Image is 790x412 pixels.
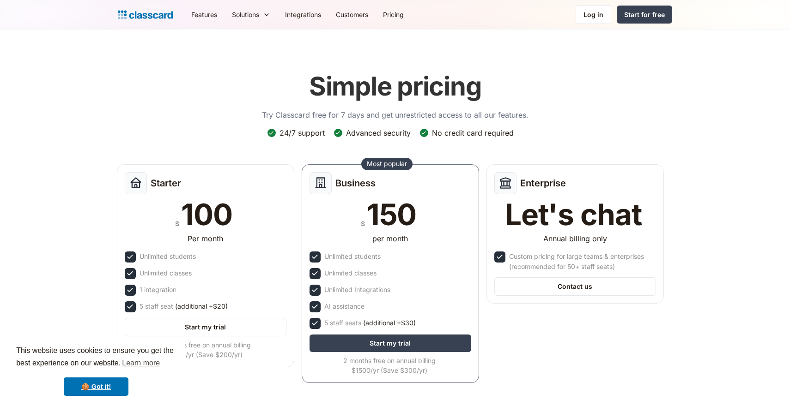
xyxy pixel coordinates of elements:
div: 2 months free on annual billing $1000/yr (Save $200/yr) [125,340,285,359]
div: Unlimited classes [140,268,192,278]
a: Pricing [376,4,411,25]
div: Solutions [232,10,259,19]
div: Solutions [225,4,278,25]
span: (additional +$20) [175,301,228,311]
a: Log in [576,5,611,24]
div: Unlimited students [324,251,381,262]
div: Advanced security [346,128,411,138]
a: dismiss cookie message [64,377,128,396]
a: Start my trial [310,334,471,352]
div: 150 [367,200,416,229]
div: Unlimited classes [324,268,377,278]
h2: Enterprise [520,178,566,189]
div: 100 [181,200,232,229]
a: Integrations [278,4,328,25]
div: Most popular [367,159,407,168]
div: Per month [188,233,223,244]
div: cookieconsent [7,336,185,405]
a: Start for free [617,6,672,24]
p: Try Classcard free for 7 days and get unrestricted access to all our features. [262,109,529,120]
a: Features [184,4,225,25]
a: Start my trial [125,318,286,336]
span: This website uses cookies to ensure you get the best experience on our website. [16,345,176,370]
a: Customers [328,4,376,25]
div: $ [361,218,365,229]
div: Annual billing only [543,233,607,244]
h1: Simple pricing [309,71,481,102]
div: $ [175,218,179,229]
div: AI assistance [324,301,365,311]
div: Unlimited students [140,251,196,262]
div: Let's chat [505,200,642,229]
div: 24/7 support [280,128,325,138]
h2: Starter [151,178,181,189]
div: No credit card required [432,128,514,138]
div: 2 months free on annual billing $1500/yr (Save $300/yr) [310,356,469,375]
a: learn more about cookies [121,356,161,370]
a: Contact us [494,277,656,296]
div: 5 staff seat [140,301,228,311]
div: Log in [583,10,603,19]
div: Custom pricing for large teams & enterprises (recommended for 50+ staff seats) [509,251,654,272]
div: 5 staff seats [324,318,416,328]
div: Unlimited Integrations [324,285,390,295]
div: Start for free [624,10,665,19]
span: (additional +$30) [363,318,416,328]
div: per month [372,233,408,244]
div: 1 integration [140,285,176,295]
h2: Business [335,178,376,189]
a: Logo [118,8,173,21]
